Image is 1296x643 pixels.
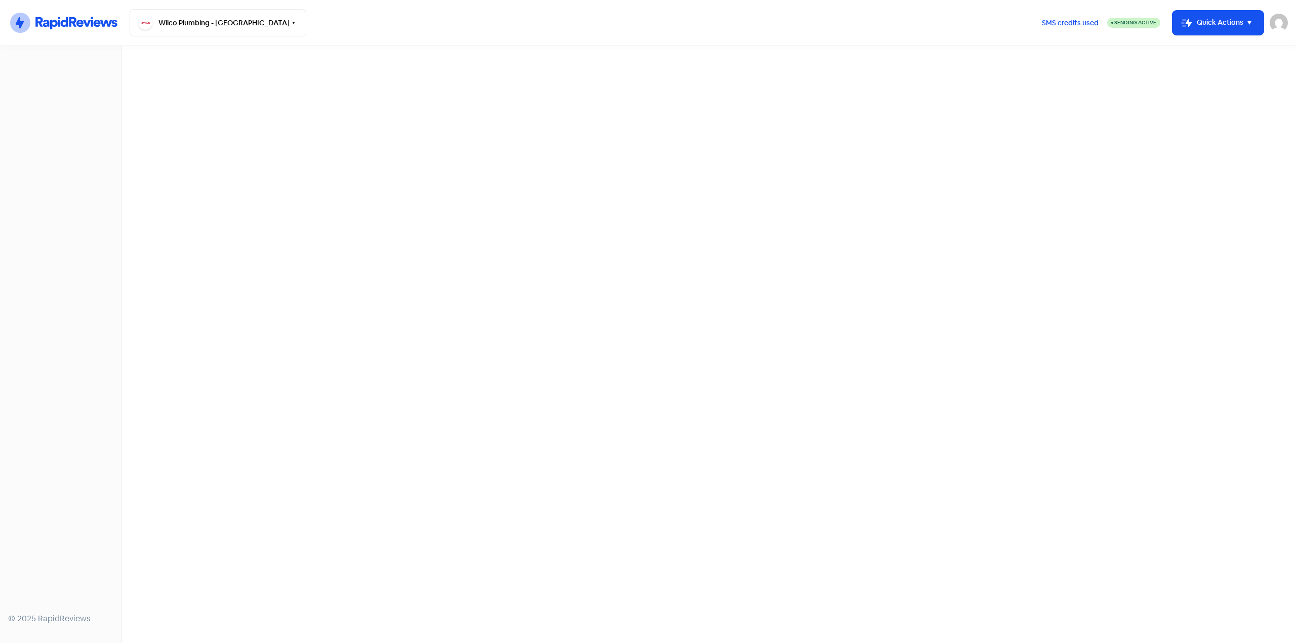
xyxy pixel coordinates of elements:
button: Wilco Plumbing - [GEOGRAPHIC_DATA] [130,9,306,36]
div: © 2025 RapidReviews [8,613,113,625]
a: SMS credits used [1033,17,1107,27]
span: SMS credits used [1042,18,1099,28]
span: Sending Active [1114,19,1156,26]
img: User [1270,14,1288,32]
button: Quick Actions [1172,11,1264,35]
a: Sending Active [1107,17,1160,29]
